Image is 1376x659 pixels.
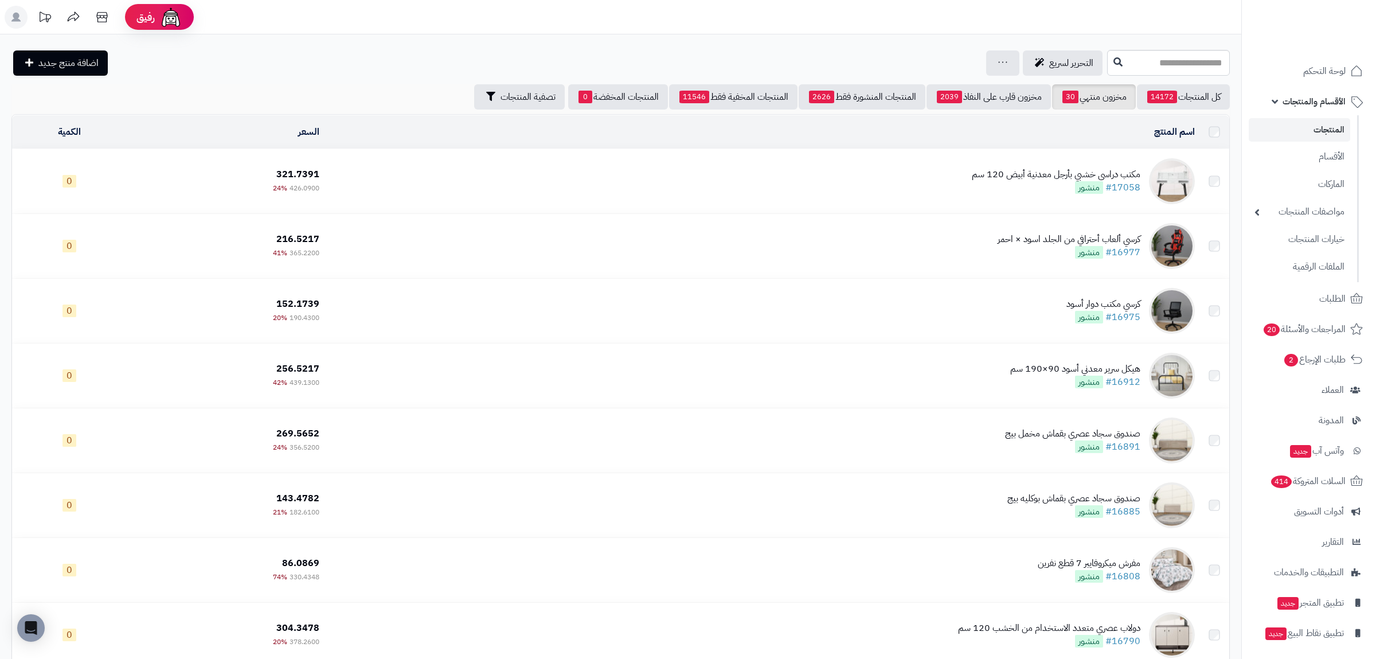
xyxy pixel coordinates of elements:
span: 0 [62,305,76,317]
a: التقارير [1249,528,1369,556]
div: كرسي ألعاب أحترافي من الجلد اسود × احمر [998,233,1140,246]
a: #16790 [1105,634,1140,648]
a: الأقسام [1249,145,1350,169]
div: كرسي مكتب دوار أسود [1066,298,1140,311]
a: خيارات المنتجات [1249,227,1350,252]
img: كرسي مكتب دوار أسود [1149,288,1195,334]
a: مخزون قارب على النفاذ2039 [927,84,1051,110]
span: 321.7391 [276,167,319,181]
span: منشور [1075,635,1103,648]
span: 439.1300 [290,377,319,388]
span: منشور [1075,440,1103,453]
div: صندوق سجاد عصري بقماش مخمل بيج [1005,427,1140,440]
span: جديد [1277,597,1299,610]
span: 0 [62,499,76,512]
a: طلبات الإرجاع2 [1249,346,1369,373]
span: 0 [62,629,76,641]
img: صندوق سجاد عصري بقماش مخمل بيج [1149,418,1195,463]
span: منشور [1075,376,1103,388]
div: صندوق سجاد عصري بقماش بوكليه بيج [1007,492,1140,505]
img: هيكل سرير معدني أسود 90×190 سم [1149,353,1195,399]
a: المدونة [1249,407,1369,434]
span: 216.5217 [276,232,319,246]
a: المنتجات المخفضة0 [568,84,668,110]
span: 0 [62,369,76,382]
span: رفيق [136,10,155,24]
span: التقارير [1322,534,1344,550]
img: كرسي ألعاب أحترافي من الجلد اسود × احمر [1149,223,1195,269]
a: #16977 [1105,245,1140,259]
span: الأقسام والمنتجات [1283,93,1346,110]
a: المنتجات المخفية فقط11546 [669,84,798,110]
span: 426.0900 [290,183,319,193]
span: 24% [273,183,287,193]
span: منشور [1075,505,1103,518]
a: التطبيقات والخدمات [1249,559,1369,586]
span: لوحة التحكم [1303,63,1346,79]
span: 21% [273,507,287,517]
span: 20 [1264,323,1280,336]
span: 256.5217 [276,362,319,376]
a: تطبيق المتجرجديد [1249,589,1369,617]
span: جديد [1290,445,1311,458]
div: دولاب عصري متعدد الاستخدام من الخشب 120 سم [958,622,1140,635]
span: 86.0869 [282,556,319,570]
span: تطبيق نقاط البيع [1264,625,1344,641]
span: 30 [1062,91,1078,103]
span: 14172 [1147,91,1177,103]
a: تحديثات المنصة [30,6,59,32]
a: #16891 [1105,440,1140,454]
a: لوحة التحكم [1249,57,1369,85]
span: منشور [1075,246,1103,259]
span: 378.2600 [290,637,319,647]
a: المنتجات [1249,118,1350,142]
a: #17058 [1105,181,1140,194]
span: المدونة [1319,412,1344,428]
a: السلات المتروكة414 [1249,467,1369,495]
span: 0 [62,434,76,447]
span: 11546 [679,91,709,103]
span: منشور [1075,181,1103,194]
a: #16912 [1105,375,1140,389]
span: التطبيقات والخدمات [1274,564,1344,580]
span: 20% [273,637,287,647]
a: اضافة منتج جديد [13,50,108,76]
span: تصفية المنتجات [501,90,556,104]
span: 2039 [937,91,962,103]
span: تطبيق المتجر [1276,595,1344,611]
a: الملفات الرقمية [1249,255,1350,279]
span: 0 [62,175,76,188]
span: 365.2200 [290,248,319,258]
a: الكمية [58,125,81,139]
span: 330.4348 [290,572,319,582]
img: صندوق سجاد عصري بقماش بوكليه بيج [1149,482,1195,528]
a: التحرير لسريع [1023,50,1103,76]
span: وآتس آب [1289,443,1344,459]
span: أدوات التسويق [1294,504,1344,520]
div: مكتب دراسي خشبي بأرجل معدنية أبيض 120 سم [972,168,1140,181]
span: 0 [62,564,76,576]
span: 143.4782 [276,492,319,505]
a: وآتس آبجديد [1249,437,1369,465]
span: 356.5200 [290,442,319,453]
span: 24% [273,442,287,453]
img: مفرش ميكروفايبر 7 قطع نفرين [1149,547,1195,593]
span: 190.4300 [290,313,319,323]
span: 20% [273,313,287,323]
img: مكتب دراسي خشبي بأرجل معدنية أبيض 120 سم [1149,158,1195,204]
a: أدوات التسويق [1249,498,1369,525]
a: المراجعات والأسئلة20 [1249,315,1369,343]
span: المراجعات والأسئلة [1262,321,1346,337]
div: Open Intercom Messenger [17,614,45,642]
span: جديد [1265,627,1287,640]
span: اضافة منتج جديد [38,56,99,70]
a: الطلبات [1249,285,1369,313]
span: 0 [62,240,76,252]
span: العملاء [1322,382,1344,398]
button: تصفية المنتجات [474,84,565,110]
a: #16975 [1105,310,1140,324]
img: دولاب عصري متعدد الاستخدام من الخشب 120 سم [1149,612,1195,658]
span: منشور [1075,311,1103,323]
span: 414 [1271,475,1292,488]
a: #16885 [1105,505,1140,518]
